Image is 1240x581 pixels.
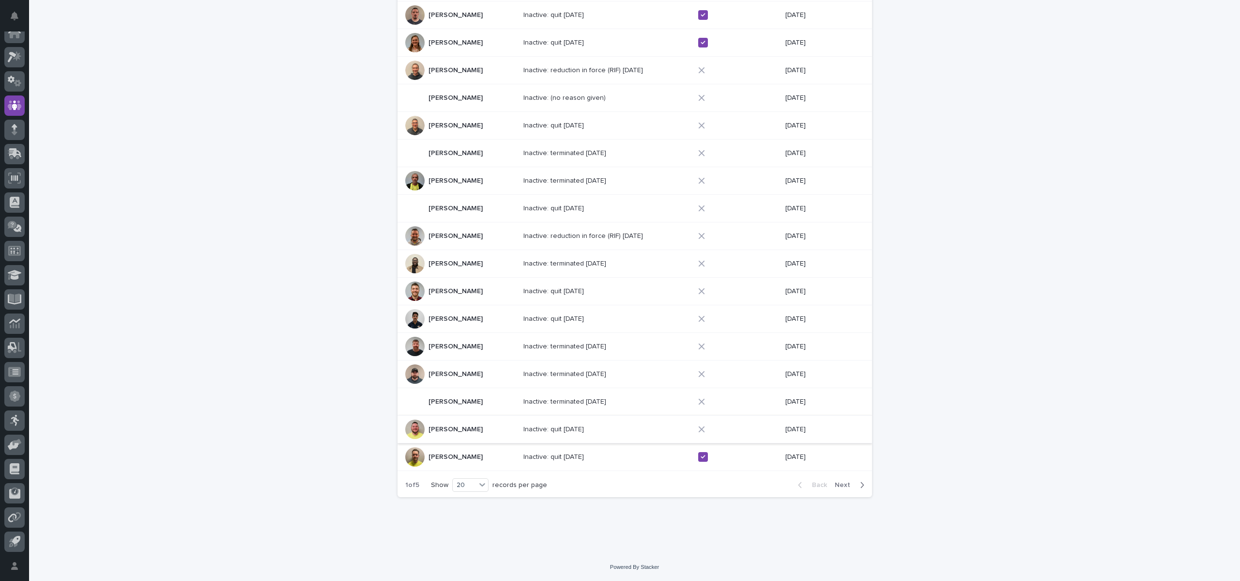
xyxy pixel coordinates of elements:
[523,203,586,213] p: Inactive: quit [DATE]
[398,278,872,305] tr: [PERSON_NAME][PERSON_NAME] Inactive: quit [DATE]Inactive: quit [DATE] [DATE]
[523,285,586,296] p: Inactive: quit [DATE]
[785,425,857,434] p: [DATE]
[523,341,608,351] p: Inactive: terminated [DATE]
[835,482,856,488] span: Next
[523,313,586,323] p: Inactive: quit [DATE]
[398,361,872,388] tr: [PERSON_NAME][PERSON_NAME] Inactive: terminated [DATE]Inactive: terminated [DATE] [DATE]
[398,1,872,29] tr: [PERSON_NAME][PERSON_NAME] Inactive: quit [DATE]Inactive: quit [DATE] [DATE]
[523,424,586,434] p: Inactive: quit [DATE]
[523,230,645,240] p: Inactive: reduction in force (RIF) 8/9/2024
[523,37,586,47] p: Inactive: quit [DATE]
[785,177,857,185] p: [DATE]
[523,258,608,268] p: Inactive: terminated [DATE]
[785,204,857,213] p: [DATE]
[429,175,485,185] p: [PERSON_NAME]
[523,396,608,406] p: Inactive: terminated [DATE]
[429,396,485,406] p: [PERSON_NAME]
[429,285,485,296] p: [PERSON_NAME]
[785,453,857,461] p: [DATE]
[831,481,872,489] button: Next
[523,147,608,157] p: Inactive: terminated [DATE]
[429,258,485,268] p: [PERSON_NAME]
[398,195,872,222] tr: [PERSON_NAME][PERSON_NAME] Inactive: quit [DATE]Inactive: quit [DATE] [DATE]
[523,92,608,102] p: Inactive: (no reason given)
[398,333,872,361] tr: [PERSON_NAME][PERSON_NAME] Inactive: terminated [DATE]Inactive: terminated [DATE] [DATE]
[429,92,485,102] p: [PERSON_NAME]
[12,12,25,27] div: Notifications
[785,11,857,19] p: [DATE]
[398,443,872,471] tr: [PERSON_NAME][PERSON_NAME] Inactive: quit [DATE]Inactive: quit [DATE] [DATE]
[429,64,485,75] p: [PERSON_NAME]
[398,84,872,112] tr: [PERSON_NAME][PERSON_NAME] Inactive: (no reason given)Inactive: (no reason given) [DATE]
[785,343,857,351] p: [DATE]
[785,39,857,47] p: [DATE]
[429,424,485,434] p: [PERSON_NAME]
[429,37,485,47] p: [PERSON_NAME]
[785,232,857,240] p: [DATE]
[610,564,659,570] a: Powered By Stacker
[785,122,857,130] p: [DATE]
[785,260,857,268] p: [DATE]
[492,481,547,489] p: records per page
[785,315,857,323] p: [DATE]
[523,451,586,461] p: Inactive: quit [DATE]
[429,451,485,461] p: [PERSON_NAME]
[785,287,857,296] p: [DATE]
[398,473,427,497] p: 1 of 5
[523,9,586,19] p: Inactive: quit [DATE]
[429,203,485,213] p: [PERSON_NAME]
[523,120,586,130] p: Inactive: quit [DATE]
[398,112,872,140] tr: [PERSON_NAME][PERSON_NAME] Inactive: quit [DATE]Inactive: quit [DATE] [DATE]
[429,230,485,240] p: [PERSON_NAME]
[785,66,857,75] p: [DATE]
[429,9,485,19] p: [PERSON_NAME]
[4,6,25,26] button: Notifications
[785,94,857,102] p: [DATE]
[398,250,872,278] tr: [PERSON_NAME][PERSON_NAME] Inactive: terminated [DATE]Inactive: terminated [DATE] [DATE]
[431,481,448,489] p: Show
[429,120,485,130] p: [PERSON_NAME]
[523,175,608,185] p: Inactive: terminated [DATE]
[523,368,608,378] p: Inactive: terminated [DATE]
[398,29,872,57] tr: [PERSON_NAME][PERSON_NAME] Inactive: quit [DATE]Inactive: quit [DATE] [DATE]
[398,305,872,333] tr: [PERSON_NAME][PERSON_NAME] Inactive: quit [DATE]Inactive: quit [DATE] [DATE]
[398,167,872,195] tr: [PERSON_NAME][PERSON_NAME] Inactive: terminated [DATE]Inactive: terminated [DATE] [DATE]
[429,147,485,157] p: [PERSON_NAME]
[790,481,831,489] button: Back
[523,64,645,75] p: Inactive: reduction in force (RIF) 8/9/2024
[806,482,827,488] span: Back
[785,149,857,157] p: [DATE]
[398,57,872,84] tr: [PERSON_NAME][PERSON_NAME] Inactive: reduction in force (RIF) [DATE]Inactive: reduction in force ...
[398,416,872,443] tr: [PERSON_NAME][PERSON_NAME] Inactive: quit [DATE]Inactive: quit [DATE] [DATE]
[429,368,485,378] p: [PERSON_NAME]
[398,222,872,250] tr: [PERSON_NAME][PERSON_NAME] Inactive: reduction in force (RIF) [DATE]Inactive: reduction in force ...
[453,480,476,490] div: 20
[785,370,857,378] p: [DATE]
[398,140,872,167] tr: [PERSON_NAME][PERSON_NAME] Inactive: terminated [DATE]Inactive: terminated [DATE] [DATE]
[785,398,857,406] p: [DATE]
[429,341,485,351] p: [PERSON_NAME]
[429,313,485,323] p: [PERSON_NAME]
[398,388,872,416] tr: [PERSON_NAME][PERSON_NAME] Inactive: terminated [DATE]Inactive: terminated [DATE] [DATE]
